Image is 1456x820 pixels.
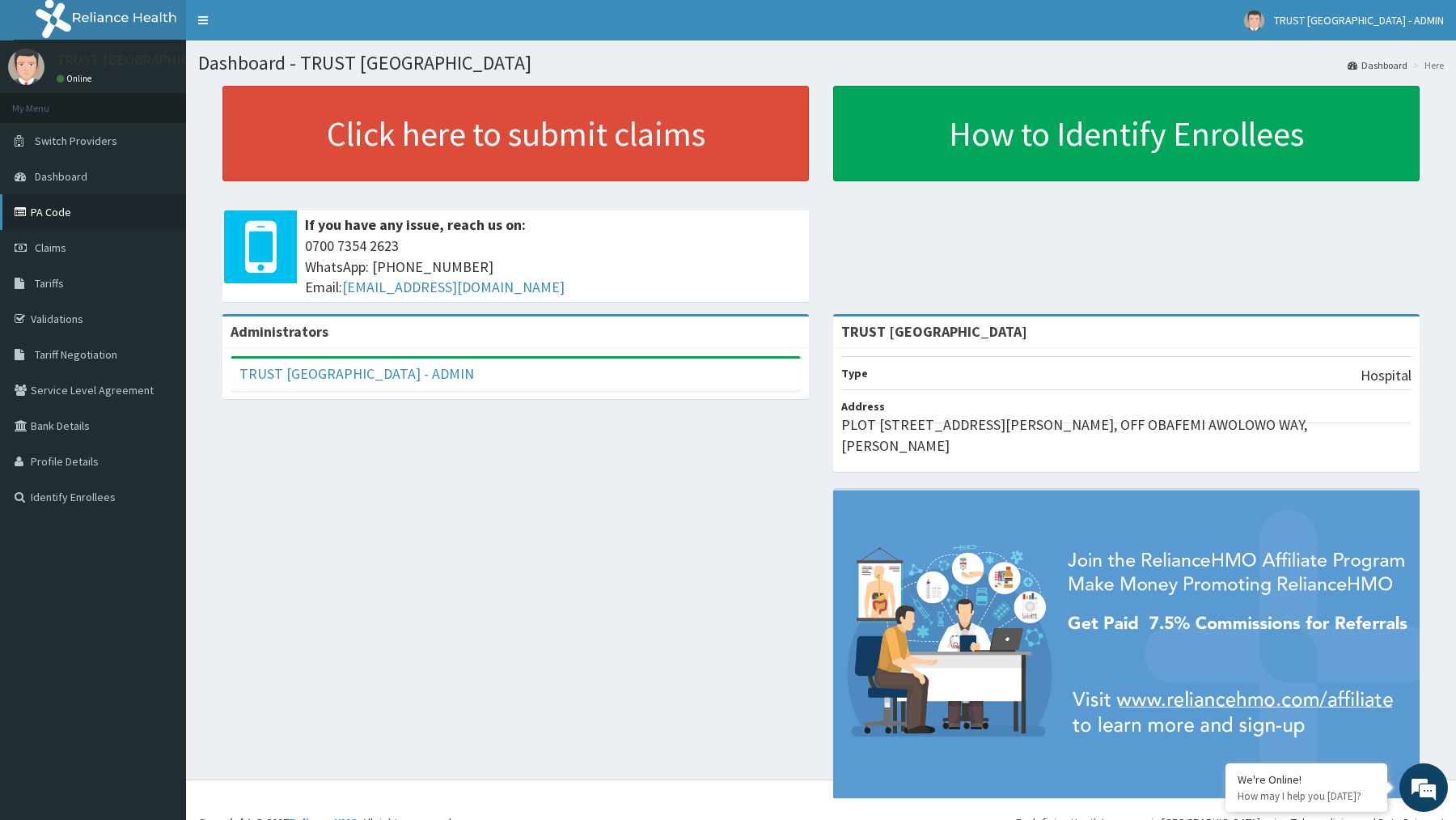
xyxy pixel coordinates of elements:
li: Here [1409,58,1444,72]
span: Tariff Negotiation [35,347,117,362]
img: User Image [1244,11,1264,31]
a: Dashboard [1348,58,1407,72]
span: 0700 7354 2623 WhatsApp: [PHONE_NUMBER] Email: [305,236,801,298]
a: TRUST [GEOGRAPHIC_DATA] - ADMIN [239,364,474,383]
span: Claims [35,240,66,255]
span: Switch Providers [35,134,117,148]
b: If you have any issue, reach us on: [305,215,526,234]
img: provider-team-banner.png [833,491,1420,797]
div: We're Online! [1238,772,1375,787]
h1: Dashboard - TRUST [GEOGRAPHIC_DATA] [198,53,1444,74]
p: TRUST [GEOGRAPHIC_DATA] - ADMIN [57,53,288,67]
span: Dashboard [35,169,87,184]
b: Address [841,399,885,414]
p: How may I help you today? [1238,789,1375,803]
a: [EMAIL_ADDRESS][DOMAIN_NAME] [342,278,565,296]
a: Click here to submit claims [222,86,809,181]
p: Hospital [1361,365,1412,386]
span: TRUST [GEOGRAPHIC_DATA] - ADMIN [1274,13,1444,28]
b: Administrators [231,322,328,341]
strong: TRUST [GEOGRAPHIC_DATA] [841,322,1027,341]
p: PLOT [STREET_ADDRESS][PERSON_NAME], OFF OBAFEMI AWOLOWO WAY, [PERSON_NAME] [841,414,1412,456]
img: User Image [8,49,44,85]
span: Tariffs [35,276,64,291]
b: Type [841,366,868,380]
a: How to Identify Enrollees [833,86,1420,181]
a: Online [57,73,95,84]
